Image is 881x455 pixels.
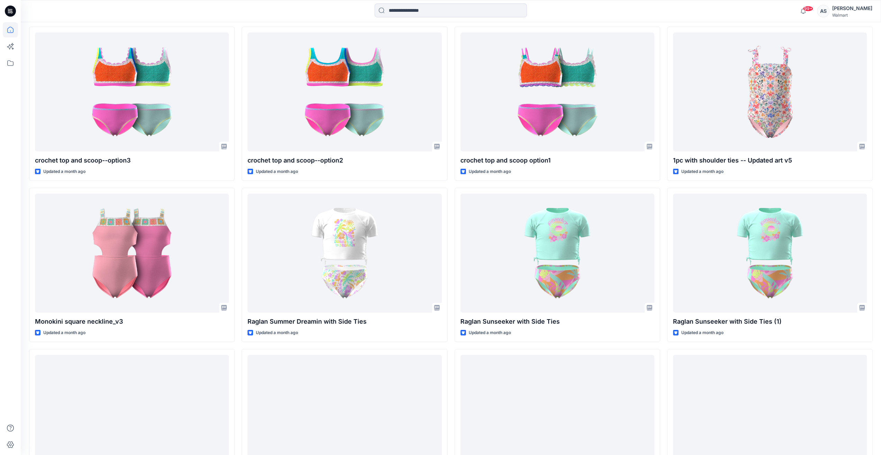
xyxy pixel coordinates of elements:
a: Raglan Sunseeker with Side Ties [460,194,654,313]
div: Walmart [832,12,872,18]
div: [PERSON_NAME] [832,4,872,12]
p: 1pc with shoulder ties -- Updated art v5 [673,156,867,165]
a: 1pc with shoulder ties -- Updated art v5 [673,33,867,151]
p: Updated a month ago [43,329,86,336]
div: AS [817,5,829,17]
a: Raglan Sunseeker with Side Ties (1) [673,194,867,313]
p: Raglan Sunseeker with Side Ties (1) [673,317,867,326]
p: Updated a month ago [256,329,298,336]
p: Updated a month ago [469,168,511,175]
a: crochet top and scoop--option3 [35,33,229,151]
p: Updated a month ago [681,168,723,175]
p: Raglan Sunseeker with Side Ties [460,317,654,326]
a: Raglan Summer Dreamin with Side Ties [248,194,441,313]
p: Monokini square neckline_v3 [35,317,229,326]
a: Monokini square neckline_v3 [35,194,229,313]
p: Updated a month ago [43,168,86,175]
p: crochet top and scoop--option3 [35,156,229,165]
a: crochet top and scoop option1 [460,33,654,151]
p: crochet top and scoop--option2 [248,156,441,165]
span: 99+ [803,6,813,11]
p: Updated a month ago [681,329,723,336]
p: Updated a month ago [469,329,511,336]
a: crochet top and scoop--option2 [248,33,441,151]
p: Updated a month ago [256,168,298,175]
p: crochet top and scoop option1 [460,156,654,165]
p: Raglan Summer Dreamin with Side Ties [248,317,441,326]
